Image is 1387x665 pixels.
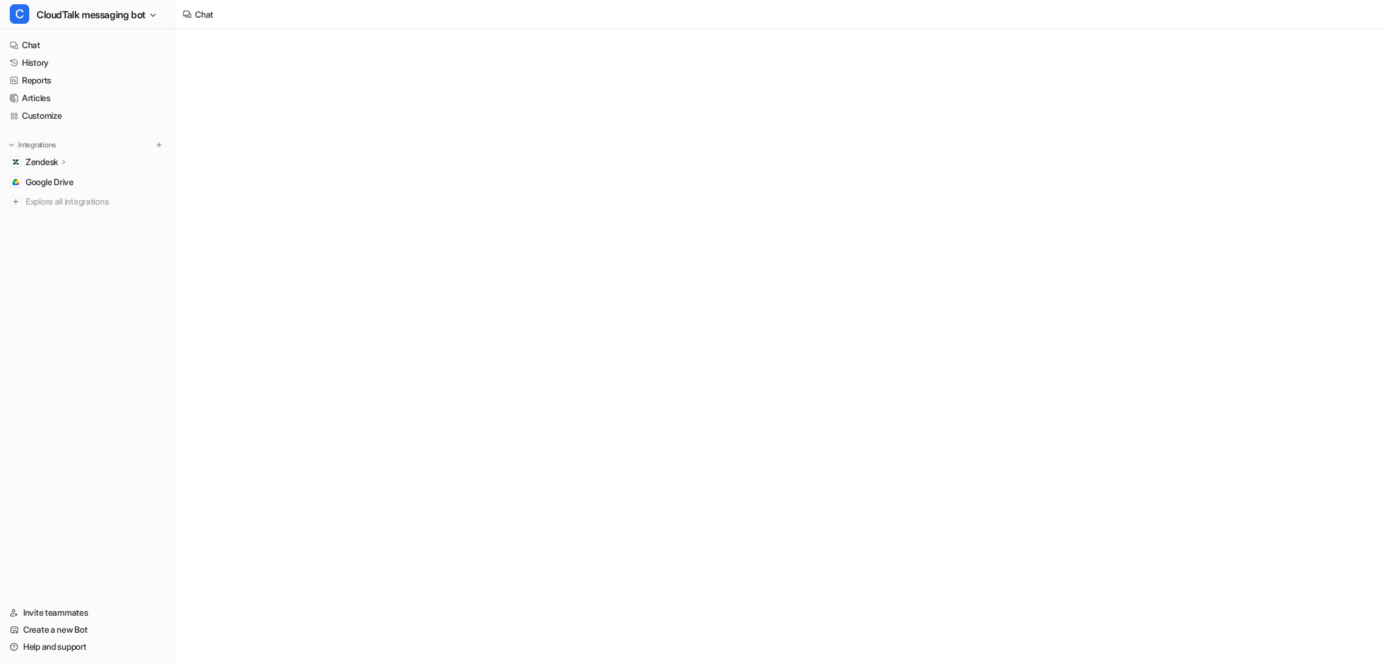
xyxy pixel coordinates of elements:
a: Reports [5,72,170,89]
span: Google Drive [26,176,74,188]
a: Invite teammates [5,604,170,621]
a: Customize [5,107,170,124]
a: Help and support [5,638,170,655]
img: expand menu [7,141,16,149]
a: Create a new Bot [5,621,170,638]
div: Chat [195,8,213,21]
span: C [10,4,29,24]
a: Google DriveGoogle Drive [5,174,170,191]
img: Google Drive [12,178,20,186]
img: menu_add.svg [155,141,163,149]
p: Integrations [18,140,56,150]
a: Explore all integrations [5,193,170,210]
button: Integrations [5,139,60,151]
a: History [5,54,170,71]
a: Chat [5,37,170,54]
img: explore all integrations [10,195,22,208]
a: Articles [5,90,170,107]
img: Zendesk [12,158,20,166]
span: Explore all integrations [26,192,165,211]
span: CloudTalk messaging bot [37,6,146,23]
p: Zendesk [26,156,58,168]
